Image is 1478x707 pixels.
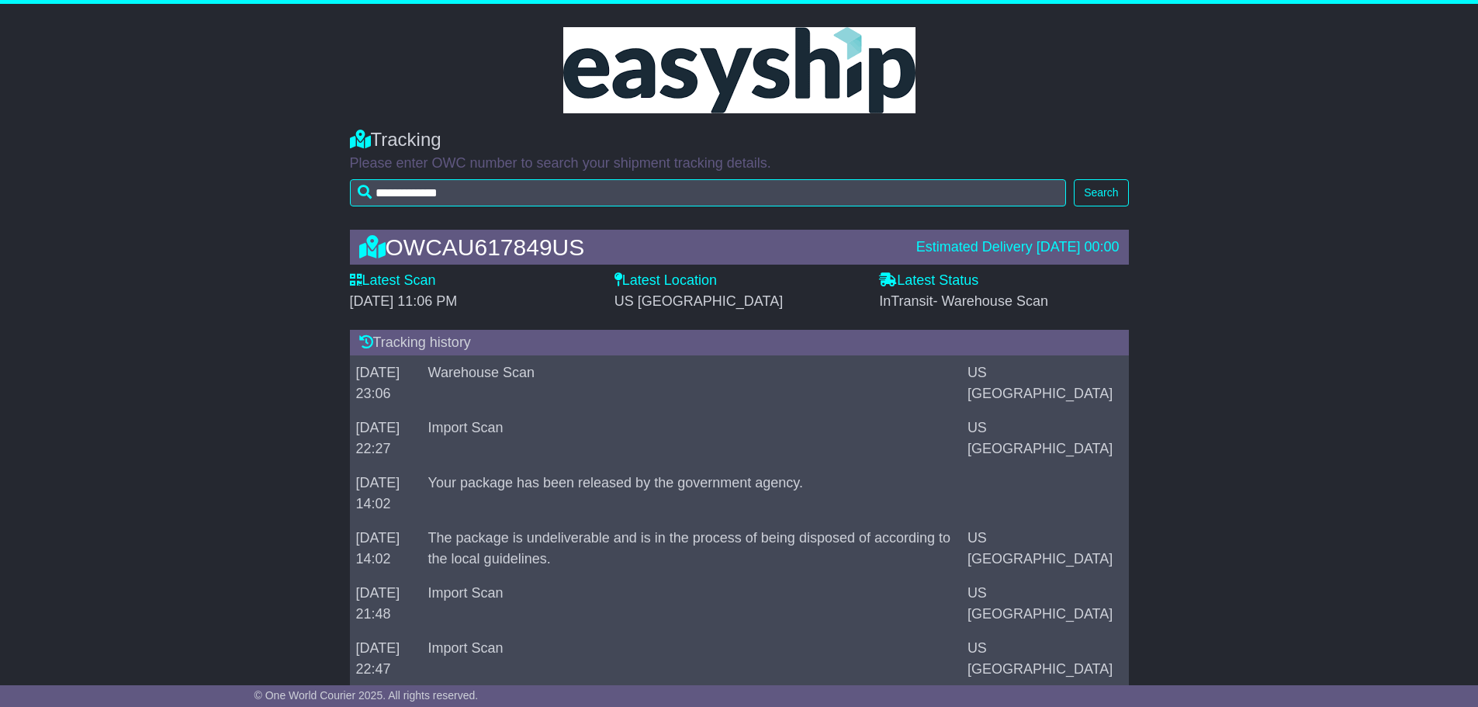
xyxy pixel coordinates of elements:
[422,577,961,632] td: Import Scan
[563,27,916,113] img: GetCustomerLogo
[961,577,1129,632] td: US [GEOGRAPHIC_DATA]
[350,272,436,289] label: Latest Scan
[351,234,909,260] div: OWCAU617849US
[350,632,422,687] td: [DATE] 22:47
[350,293,458,309] span: [DATE] 11:06 PM
[350,411,422,466] td: [DATE] 22:27
[350,155,1129,172] p: Please enter OWC number to search your shipment tracking details.
[350,522,422,577] td: [DATE] 14:02
[961,632,1129,687] td: US [GEOGRAPHIC_DATA]
[961,356,1129,411] td: US [GEOGRAPHIC_DATA]
[254,689,479,702] span: © One World Courier 2025. All rights reserved.
[614,272,717,289] label: Latest Location
[350,356,422,411] td: [DATE] 23:06
[933,293,1048,309] span: - Warehouse Scan
[350,330,1129,356] div: Tracking history
[350,129,1129,151] div: Tracking
[422,466,961,522] td: Your package has been released by the government agency.
[961,411,1129,466] td: US [GEOGRAPHIC_DATA]
[1074,179,1128,206] button: Search
[422,632,961,687] td: Import Scan
[350,466,422,522] td: [DATE] 14:02
[879,272,978,289] label: Latest Status
[961,522,1129,577] td: US [GEOGRAPHIC_DATA]
[879,293,1048,309] span: InTransit
[422,356,961,411] td: Warehouse Scan
[422,411,961,466] td: Import Scan
[614,293,783,309] span: US [GEOGRAPHIC_DATA]
[422,522,961,577] td: The package is undeliverable and is in the process of being disposed of according to the local gu...
[350,577,422,632] td: [DATE] 21:48
[916,239,1120,256] div: Estimated Delivery [DATE] 00:00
